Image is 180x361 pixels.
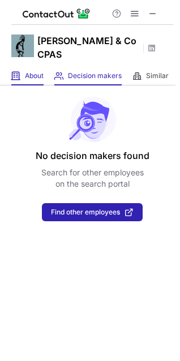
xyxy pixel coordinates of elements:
span: Decision makers [68,71,122,80]
span: Find other employees [51,208,120,216]
h1: [PERSON_NAME] & Co CPAS [37,34,139,61]
span: Similar [146,71,169,80]
p: Search for other employees on the search portal [41,167,144,190]
img: ContactOut v5.3.10 [23,7,91,20]
button: Find other employees [42,203,143,221]
img: No leads found [68,97,117,142]
header: No decision makers found [36,149,149,162]
img: 0c849483224e93841ffae1eef3718a64 [11,35,34,57]
span: About [25,71,44,80]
